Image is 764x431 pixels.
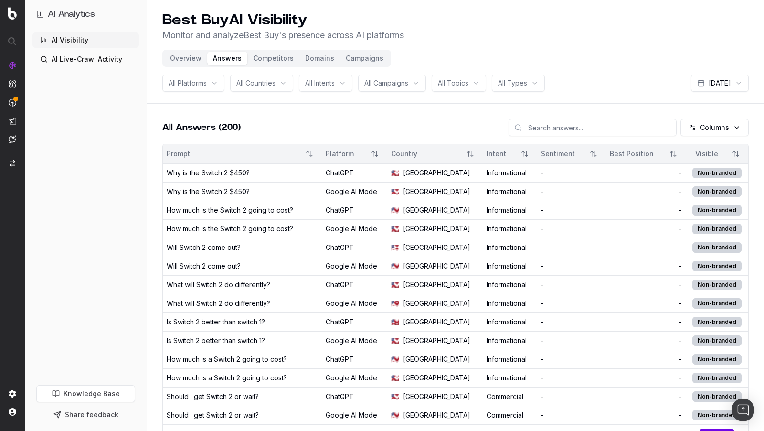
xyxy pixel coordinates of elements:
div: - [541,410,602,420]
span: 🇺🇸 [391,261,399,271]
span: [GEOGRAPHIC_DATA] [403,224,470,234]
span: [GEOGRAPHIC_DATA] [403,280,470,290]
div: Informational [487,373,533,383]
div: - [541,355,602,364]
button: Sort [366,145,383,162]
span: [GEOGRAPHIC_DATA] [403,373,470,383]
span: 🇺🇸 [391,187,399,196]
img: Intelligence [9,80,16,88]
span: 🇺🇸 [391,336,399,345]
button: Answers [207,52,247,65]
div: ChatGPT [326,355,383,364]
div: Non-branded [692,224,742,234]
div: Google AI Mode [326,224,383,234]
div: What will Switch 2 do differently? [167,280,270,290]
div: Informational [487,187,533,196]
button: Sort [727,145,744,162]
div: ChatGPT [326,280,383,290]
div: Is Switch 2 better than switch 1? [167,336,265,345]
div: Non-branded [692,354,742,365]
div: Non-branded [692,168,742,178]
div: Commercial [487,410,533,420]
span: 🇺🇸 [391,280,399,290]
h2: All Answers (200) [162,121,241,134]
div: Informational [487,205,533,215]
div: Non-branded [692,280,742,290]
div: - [610,299,682,308]
div: - [541,187,602,196]
span: All Platforms [169,78,207,88]
div: Country [391,149,458,159]
img: Botify logo [8,7,17,20]
div: - [610,187,682,196]
span: [GEOGRAPHIC_DATA] [403,243,470,252]
img: Assist [9,135,16,143]
div: Google AI Mode [326,261,383,271]
div: - [610,243,682,252]
button: Columns [680,119,749,136]
button: Domains [299,52,340,65]
div: Commercial [487,392,533,401]
button: Sort [462,145,479,162]
div: - [610,410,682,420]
div: Non-branded [692,317,742,327]
div: ChatGPT [326,168,383,178]
button: Sort [516,145,533,162]
div: Why is the Switch 2 $450? [167,168,250,178]
div: ChatGPT [326,243,383,252]
div: Informational [487,224,533,234]
span: [GEOGRAPHIC_DATA] [403,168,470,178]
div: Google AI Mode [326,336,383,345]
div: Will Switch 2 come out? [167,243,241,252]
input: Search answers... [509,119,677,136]
button: Campaigns [340,52,389,65]
div: Non-branded [692,335,742,346]
div: - [541,317,602,327]
div: Informational [487,243,533,252]
div: Informational [487,280,533,290]
div: - [541,299,602,308]
button: Sort [301,145,318,162]
a: AI Live-Crawl Activity [32,52,139,67]
div: - [541,261,602,271]
span: 🇺🇸 [391,373,399,383]
div: Informational [487,336,533,345]
div: - [610,168,682,178]
div: Google AI Mode [326,187,383,196]
div: - [610,261,682,271]
button: Competitors [247,52,299,65]
div: Why is the Switch 2 $450? [167,187,250,196]
div: - [610,355,682,364]
div: - [610,336,682,345]
span: [GEOGRAPHIC_DATA] [403,261,470,271]
img: Analytics [9,62,16,69]
div: - [610,224,682,234]
div: Best Position [610,149,661,159]
div: Non-branded [692,205,742,215]
img: Setting [9,390,16,398]
div: - [610,373,682,383]
div: Non-branded [692,261,742,271]
a: Knowledge Base [36,385,135,402]
span: 🇺🇸 [391,392,399,401]
div: Informational [487,168,533,178]
div: - [610,205,682,215]
div: Sentiment [541,149,581,159]
span: [GEOGRAPHIC_DATA] [403,410,470,420]
div: Non-branded [692,391,742,402]
span: 🇺🇸 [391,355,399,364]
div: Should I get Switch 2 or wait? [167,392,259,401]
span: [GEOGRAPHIC_DATA] [403,355,470,364]
div: - [610,280,682,290]
img: Switch project [10,160,15,167]
button: Sort [585,145,602,162]
div: Non-branded [692,186,742,197]
div: Informational [487,317,533,327]
div: Google AI Mode [326,373,383,383]
div: What will Switch 2 do differently? [167,299,270,308]
div: - [541,280,602,290]
span: 🇺🇸 [391,410,399,420]
div: - [610,317,682,327]
div: Non-branded [692,410,742,420]
div: - [541,243,602,252]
